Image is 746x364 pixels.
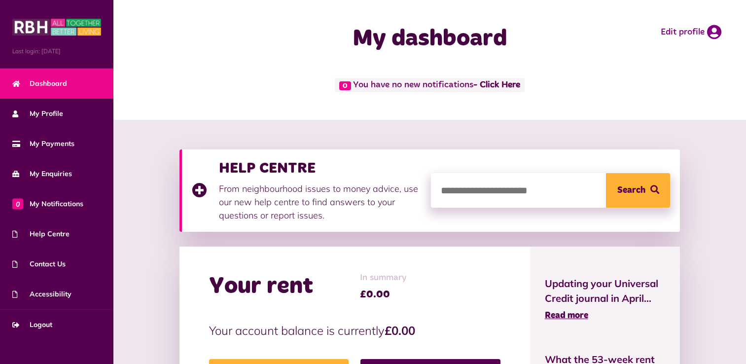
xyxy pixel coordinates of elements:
button: Search [606,173,670,208]
span: Help Centre [12,229,70,239]
span: Accessibility [12,289,71,299]
span: You have no new notifications [335,78,525,92]
span: Read more [545,311,588,320]
strong: £0.00 [385,323,415,338]
span: Updating your Universal Credit journal in April... [545,276,666,306]
a: Updating your Universal Credit journal in April... Read more [545,276,666,323]
p: From neighbourhood issues to money advice, use our new help centre to find answers to your questi... [219,182,421,222]
span: My Profile [12,109,63,119]
span: Dashboard [12,78,67,89]
a: Edit profile [661,25,721,39]
a: - Click Here [473,81,520,90]
span: £0.00 [360,287,407,302]
span: Last login: [DATE] [12,47,101,56]
span: Search [617,173,645,208]
p: Your account balance is currently [209,322,500,339]
span: 0 [339,81,351,90]
span: My Enquiries [12,169,72,179]
h2: Your rent [209,272,313,301]
span: Contact Us [12,259,66,269]
span: My Payments [12,139,74,149]
span: 0 [12,198,23,209]
img: MyRBH [12,17,101,37]
span: My Notifications [12,199,83,209]
h3: HELP CENTRE [219,159,421,177]
span: In summary [360,271,407,285]
span: Logout [12,320,52,330]
h1: My dashboard [282,25,578,53]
